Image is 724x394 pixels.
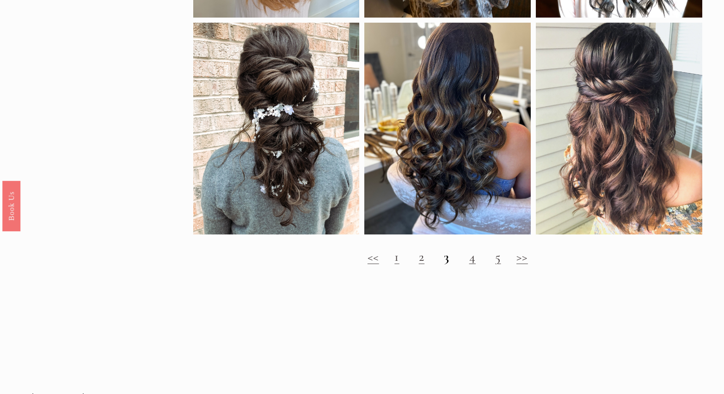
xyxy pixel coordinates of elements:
a: Book Us [2,181,20,231]
a: << [368,249,379,265]
strong: 3 [444,249,449,265]
a: 4 [469,249,476,265]
a: 2 [419,249,424,265]
a: >> [516,249,528,265]
a: 5 [495,249,501,265]
a: 1 [394,249,399,265]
